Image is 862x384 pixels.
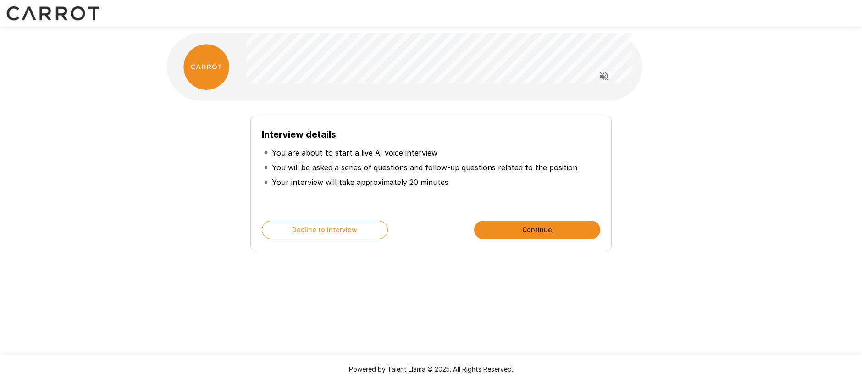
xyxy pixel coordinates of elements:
img: carrot_logo.png [183,44,229,90]
button: Read questions aloud [595,67,613,85]
button: Decline to Interview [262,221,388,239]
p: You will be asked a series of questions and follow-up questions related to the position [272,162,577,173]
p: Powered by Talent Llama © 2025. All Rights Reserved. [11,365,851,374]
b: Interview details [262,129,336,140]
p: You are about to start a live AI voice interview [272,147,437,158]
p: Your interview will take approximately 20 minutes [272,177,448,188]
button: Continue [474,221,600,239]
